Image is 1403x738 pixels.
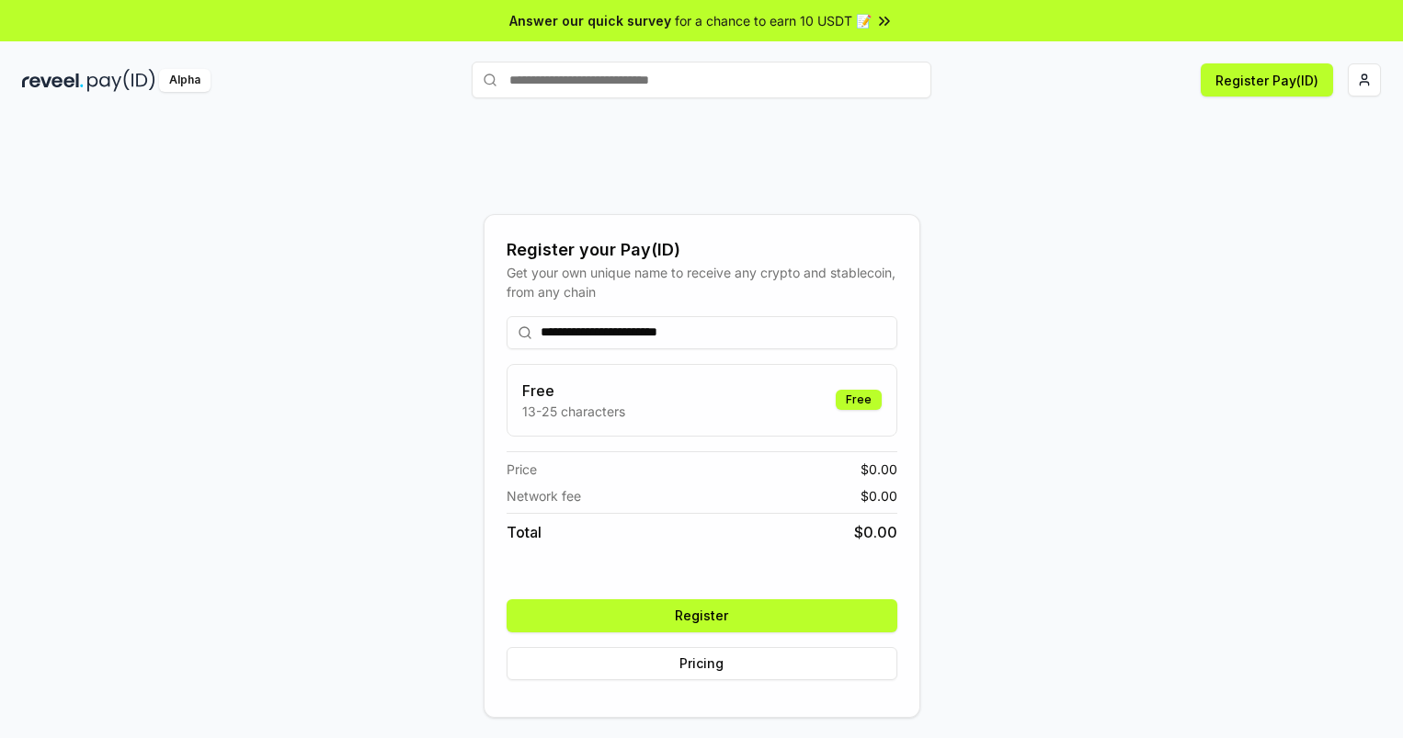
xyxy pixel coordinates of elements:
[507,237,897,263] div: Register your Pay(ID)
[861,460,897,479] span: $ 0.00
[1201,63,1333,97] button: Register Pay(ID)
[854,521,897,543] span: $ 0.00
[522,380,625,402] h3: Free
[675,11,872,30] span: for a chance to earn 10 USDT 📝
[507,486,581,505] span: Network fee
[522,402,625,421] p: 13-25 characters
[509,11,671,30] span: Answer our quick survey
[87,69,155,92] img: pay_id
[507,263,897,301] div: Get your own unique name to receive any crypto and stablecoin, from any chain
[22,69,84,92] img: reveel_dark
[507,460,537,479] span: Price
[836,390,882,410] div: Free
[507,521,542,543] span: Total
[861,486,897,505] span: $ 0.00
[507,647,897,680] button: Pricing
[507,599,897,632] button: Register
[159,69,211,92] div: Alpha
